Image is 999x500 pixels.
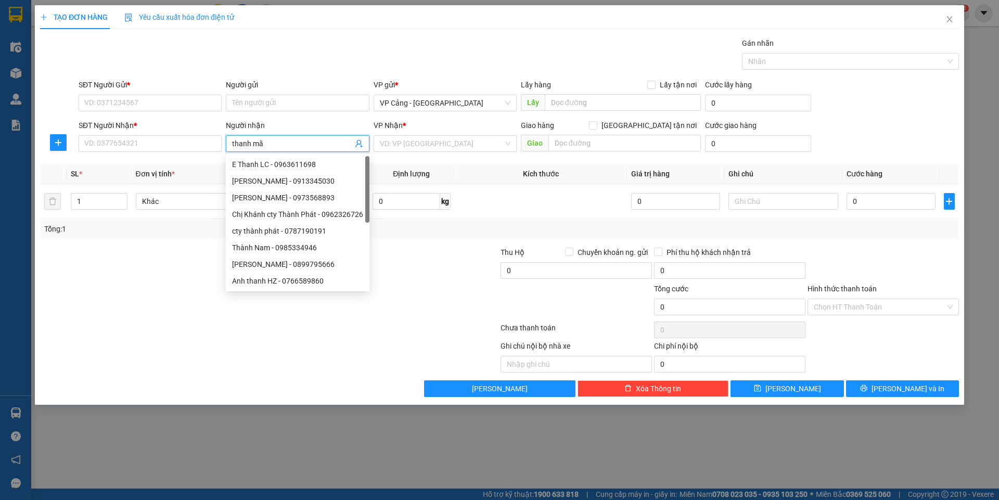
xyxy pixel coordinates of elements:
div: VP gửi [374,79,517,91]
label: Hình thức thanh toán [808,285,877,293]
span: [PERSON_NAME] [472,383,528,394]
button: delete [44,193,61,210]
label: Cước lấy hàng [705,81,752,89]
span: kg [440,193,451,210]
span: [GEOGRAPHIC_DATA] tận nơi [597,120,701,131]
div: Chưa thanh toán [499,322,653,340]
div: Thành Luân - 0973568893 [226,189,369,206]
span: user-add [355,139,363,148]
span: VP Lào Cai [154,68,202,79]
span: Xóa Thông tin [636,383,681,394]
span: Giao hàng [521,121,554,130]
span: delete [624,384,632,393]
div: cty thành phát - 0787190191 [232,225,363,237]
span: Giá trị hàng [631,170,670,178]
span: VP Nhận [374,121,403,130]
div: Người gửi [226,79,369,91]
span: save [754,384,761,393]
span: TẠO ĐƠN HÀNG [40,13,108,21]
button: Close [935,5,964,34]
span: Đơn vị tính [136,170,175,178]
strong: TĐ chuyển phát: [59,34,110,42]
div: Người nhận [226,120,369,131]
input: Cước lấy hàng [705,95,811,111]
span: plus [40,14,47,21]
span: VP nhận: [116,68,202,79]
input: Cước giao hàng [705,135,811,152]
div: E Thanh LC - 0963611698 [232,159,363,170]
input: Nhập ghi chú [501,356,652,373]
div: Chị Khánh cty Thành Phát - 0962326726 [226,206,369,223]
div: SĐT Người Gửi [79,79,222,91]
button: save[PERSON_NAME] [731,380,843,397]
div: Vũ Thành Đương - 0913345030 [226,173,369,189]
th: Ghi chú [724,164,843,184]
div: [PERSON_NAME] - 0899795666 [232,259,363,270]
input: 0 [631,193,720,210]
input: Dọc đường [545,94,701,111]
button: deleteXóa Thông tin [578,380,729,397]
div: Thành Nam - 0985334946 [226,239,369,256]
span: Kích thước [523,170,559,178]
label: Gán nhãn [742,39,774,47]
span: plus [50,138,66,147]
input: Ghi Chú [728,193,839,210]
input: Dọc đường [548,135,701,151]
strong: 02143888555, 0243777888 [88,34,151,50]
div: cty thành phát - 0787190191 [226,223,369,239]
button: printer[PERSON_NAME] và In [846,380,959,397]
span: SL [71,170,79,178]
span: [PERSON_NAME] và In [872,383,944,394]
button: plus [944,193,955,210]
span: Lấy hàng [521,81,551,89]
span: close [945,15,954,23]
strong: VIỆT HIẾU LOGISTIC [55,8,156,19]
span: Thu Hộ [501,248,524,257]
span: Yêu cầu xuất hóa đơn điện tử [124,13,234,21]
img: logo [6,16,46,56]
div: Tổng: 1 [44,223,386,235]
span: plus [944,197,954,206]
span: [PERSON_NAME] [765,383,821,394]
span: Phí thu hộ khách nhận trả [662,247,755,258]
span: Định lượng [393,170,430,178]
span: Chuyển khoản ng. gửi [573,247,652,258]
span: Tổng cước [654,285,688,293]
div: Thành Nam - 0985334946 [232,242,363,253]
span: printer [860,384,867,393]
span: Lấy tận nơi [656,79,701,91]
label: Cước giao hàng [705,121,757,130]
span: VP gửi: [5,68,109,90]
div: Anh thanh HZ - 0766589860 [226,273,369,289]
div: Chị Khánh cty Thành Phát - 0962326726 [232,209,363,220]
div: SĐT Người Nhận [79,120,222,131]
span: VP Cảng - [GEOGRAPHIC_DATA] [5,68,109,90]
span: Khác [142,194,240,209]
strong: PHIẾU GỬI HÀNG [63,21,147,32]
div: Anh thanh HZ - 0766589860 [232,275,363,287]
div: Ghi chú nội bộ nhà xe [501,340,652,356]
span: Giao [521,135,548,151]
span: Lấy [521,94,545,111]
span: 14:47:27 [DATE] [75,53,134,62]
button: [PERSON_NAME] [424,380,575,397]
div: [PERSON_NAME] - 0973568893 [232,192,363,203]
div: E Thanh LC - 0963611698 [226,156,369,173]
button: plus [50,134,67,151]
div: Chi phí nội bộ [654,340,805,356]
div: [PERSON_NAME] - 0913345030 [232,175,363,187]
span: Cước hàng [847,170,882,178]
span: VP Cảng - Hà Nội [380,95,510,111]
div: Thành Hưng - 0899795666 [226,256,369,273]
img: icon [124,14,133,22]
